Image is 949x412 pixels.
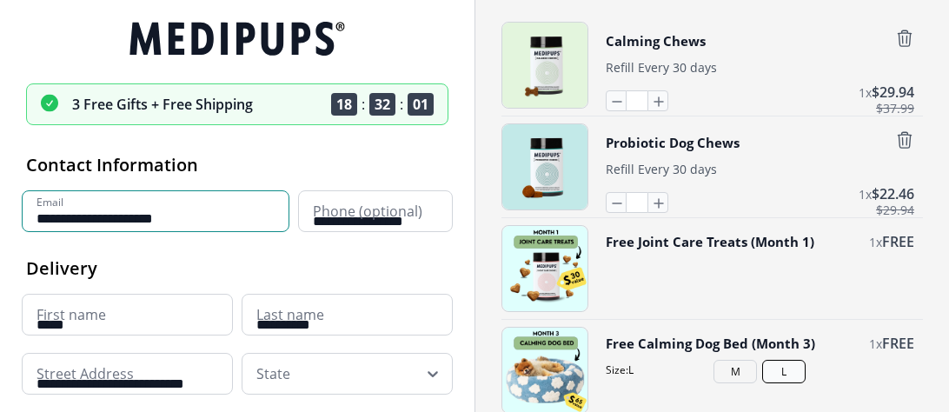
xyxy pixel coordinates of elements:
[72,95,253,114] p: 3 Free Gifts + Free Shipping
[331,93,357,116] span: 18
[882,232,914,251] span: FREE
[762,360,806,383] button: L
[400,95,403,114] span: :
[713,360,757,383] button: M
[606,59,717,76] span: Refill Every 30 days
[26,256,97,280] span: Delivery
[362,95,365,114] span: :
[869,336,882,352] span: 1 x
[876,203,914,217] span: $ 29.94
[369,93,395,116] span: 32
[606,362,914,377] span: Size: L
[882,334,914,353] span: FREE
[408,93,434,116] span: 01
[859,186,872,203] span: 1 x
[26,153,198,176] span: Contact Information
[872,83,914,102] span: $ 29.94
[872,184,914,203] span: $ 22.46
[859,84,872,101] span: 1 x
[606,232,814,251] button: Free Joint Care Treats (Month 1)
[502,226,587,311] img: Free Joint Care Treats (Month 1)
[876,102,914,116] span: $ 37.99
[869,234,882,250] span: 1 x
[606,334,815,353] button: Free Calming Dog Bed (Month 3)
[502,124,587,209] img: Probiotic Dog Chews
[606,29,706,52] button: Calming Chews
[606,161,717,177] span: Refill Every 30 days
[606,130,740,154] button: Probiotic Dog Chews
[502,23,587,108] img: Calming Chews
